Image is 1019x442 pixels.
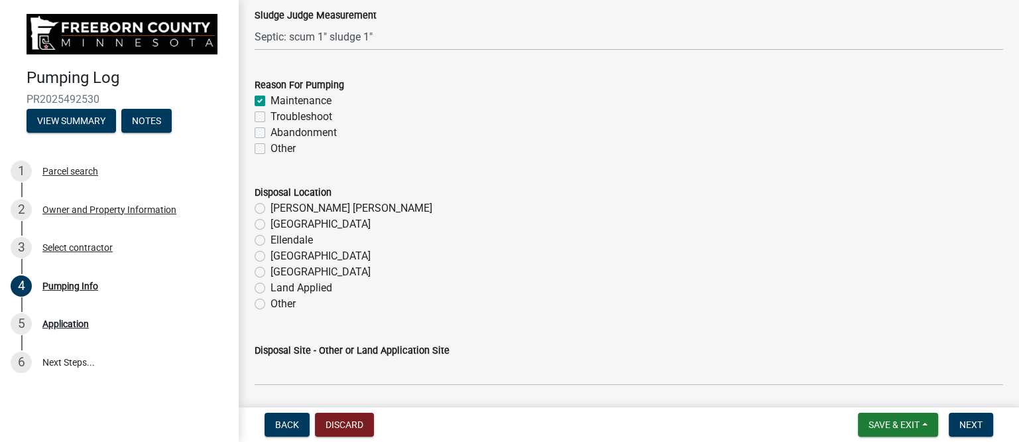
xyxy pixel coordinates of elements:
[27,93,212,106] span: PR2025492530
[255,346,450,356] label: Disposal Site - Other or Land Application Site
[270,200,432,216] label: [PERSON_NAME] [PERSON_NAME]
[11,199,32,220] div: 2
[315,413,374,437] button: Discard
[270,280,332,296] label: Land Applied
[270,232,313,248] label: Ellendale
[42,205,176,214] div: Owner and Property Information
[270,141,296,157] label: Other
[121,116,172,127] wm-modal-confirm: Notes
[275,419,299,430] span: Back
[270,216,371,232] label: [GEOGRAPHIC_DATA]
[42,167,98,176] div: Parcel search
[255,81,344,90] label: Reason For Pumping
[255,11,377,21] label: Sludge Judge Measurement
[27,14,217,54] img: Freeborn County, Minnesota
[11,352,32,373] div: 6
[949,413,993,437] button: Next
[959,419,983,430] span: Next
[42,243,113,252] div: Select contractor
[869,419,920,430] span: Save & Exit
[858,413,938,437] button: Save & Exit
[11,237,32,258] div: 3
[121,109,172,133] button: Notes
[270,125,337,141] label: Abandonment
[11,275,32,297] div: 4
[270,109,332,125] label: Troubleshoot
[270,264,371,280] label: [GEOGRAPHIC_DATA]
[265,413,310,437] button: Back
[11,313,32,334] div: 5
[42,319,89,329] div: Application
[42,281,98,291] div: Pumping Info
[11,161,32,182] div: 1
[270,248,371,264] label: [GEOGRAPHIC_DATA]
[270,296,296,312] label: Other
[255,188,331,198] label: Disposal Location
[27,68,228,88] h4: Pumping Log
[27,116,116,127] wm-modal-confirm: Summary
[270,93,331,109] label: Maintenance
[27,109,116,133] button: View Summary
